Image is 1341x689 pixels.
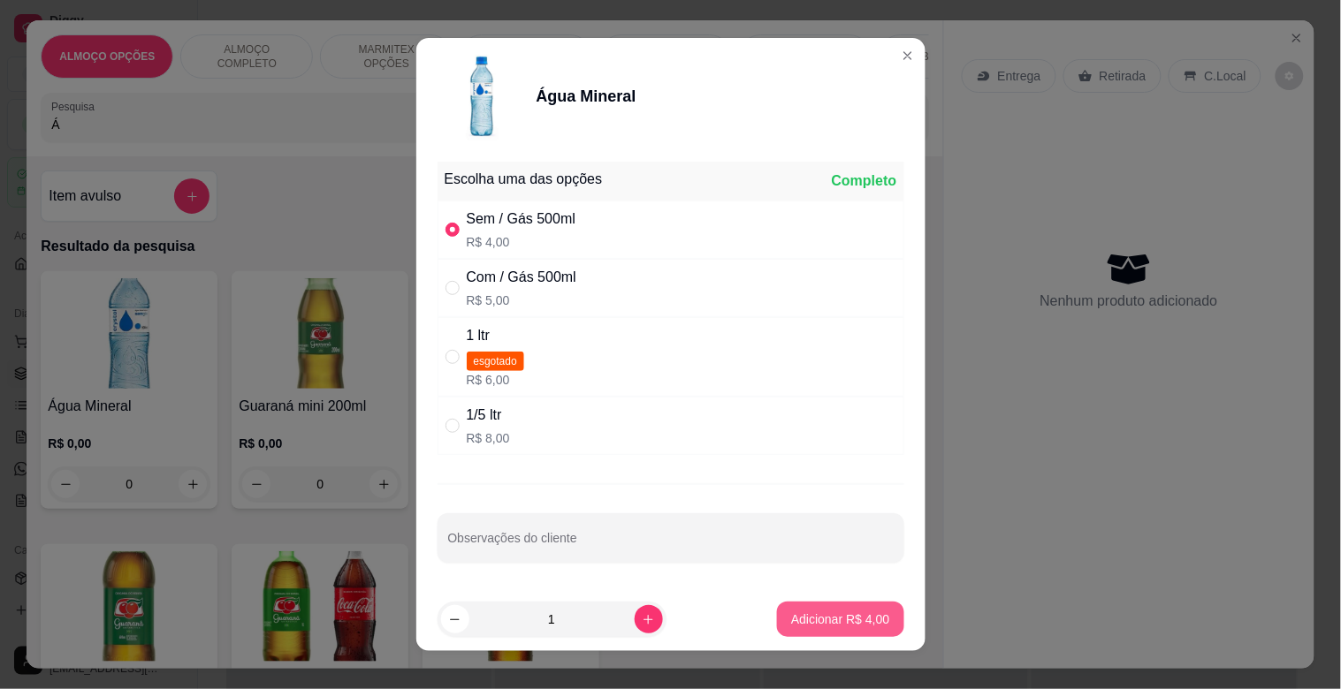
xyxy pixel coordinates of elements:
div: Água Mineral [537,84,636,109]
div: Completo [832,170,897,192]
button: increase-product-quantity [635,605,663,633]
p: R$ 4,00 [467,233,576,251]
input: Observações do cliente [448,536,894,554]
div: 1 ltr [467,325,524,346]
span: esgotado [467,352,524,371]
div: Com / Gás 500ml [467,267,576,288]
button: decrease-product-quantity [441,605,469,633]
div: Escolha uma das opções [445,169,603,190]
button: Close [894,42,922,70]
p: R$ 5,00 [467,291,576,309]
div: 1/5 ltr [467,405,510,426]
button: Adicionar R$ 4,00 [777,602,903,637]
p: Adicionar R$ 4,00 [791,610,889,628]
div: Sem / Gás 500ml [467,208,576,230]
p: R$ 6,00 [467,371,524,389]
p: R$ 8,00 [467,429,510,447]
img: product-image [438,52,526,140]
